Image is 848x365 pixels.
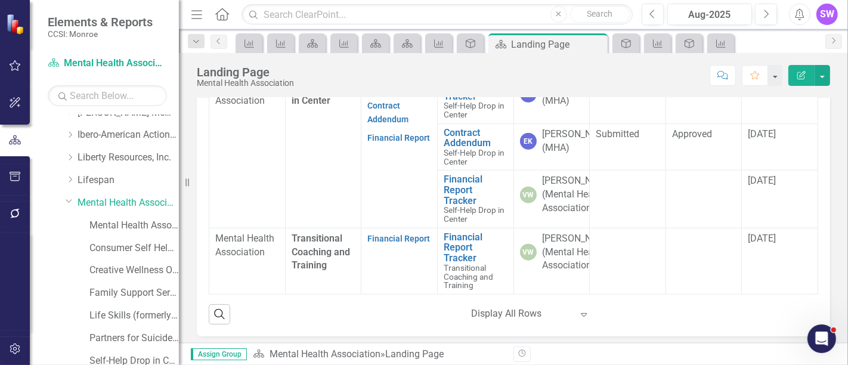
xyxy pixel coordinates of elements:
td: Double-Click to Edit Right Click for Context Menu [437,228,513,294]
a: Contract Addendum [444,128,507,149]
td: Double-Click to Edit [513,171,590,228]
td: Double-Click to Edit [590,123,666,171]
td: Double-Click to Edit [361,76,438,228]
td: Double-Click to Edit Right Click for Context Menu [437,76,513,123]
td: Double-Click to Edit [513,228,590,294]
a: Mental Health Association (MCOMH Internal) [89,219,179,233]
td: Double-Click to Edit [742,123,818,171]
a: Consumer Self Help/Family & [MEDICAL_DATA] Services [89,242,179,255]
div: Mental Health Association [197,79,294,88]
div: VW [520,187,537,203]
td: Double-Click to Edit [209,76,286,228]
small: CCSI: Monroe [48,29,153,39]
div: » [253,348,505,361]
div: VW [520,244,537,261]
div: [PERSON_NAME] (MHA) [543,128,614,155]
span: Self-Help Drop in Center [444,101,505,119]
td: Double-Click to Edit Right Click for Context Menu [437,123,513,171]
a: Financial Report Tracker [444,232,507,264]
a: Financial Report Tracker [444,174,507,206]
span: Self-Help Drop in Center [292,81,355,106]
td: Double-Click to Edit [666,171,742,228]
p: Mental Health Association [215,232,279,259]
input: Search ClearPoint... [242,4,633,25]
span: Approved [672,128,712,140]
td: Double-Click to Edit [590,76,666,123]
span: Self-Help Drop in Center [444,205,505,224]
td: Double-Click to Edit [513,123,590,171]
div: Landing Page [197,66,294,79]
a: Life Skills (formerly New Directions) [89,309,179,323]
div: [PERSON_NAME] (Mental Health Association) [543,174,614,215]
td: Double-Click to Edit [361,228,438,294]
span: [DATE] [748,128,776,140]
td: Double-Click to Edit [209,228,286,294]
div: [PERSON_NAME] (Mental Health Association) [543,232,614,273]
div: Aug-2025 [671,8,748,22]
a: Family Support Services [89,286,179,300]
div: EK [520,133,537,150]
span: Submitted [596,128,639,140]
div: Landing Page [385,348,444,360]
td: Double-Click to Edit Right Click for Context Menu [437,171,513,228]
td: Double-Click to Edit [742,171,818,228]
td: Double-Click to Edit [666,76,742,123]
a: Financial Report [367,133,430,143]
a: Contract Addendum [367,101,408,124]
button: Aug-2025 [667,4,752,25]
span: [DATE] [748,175,776,186]
td: Double-Click to Edit [666,123,742,171]
span: Elements & Reports [48,15,153,29]
div: Landing Page [511,37,605,52]
span: Assign Group [191,348,247,360]
td: Double-Click to Edit [590,171,666,228]
td: Double-Click to Edit [590,228,666,294]
input: Search Below... [48,85,167,106]
a: Mental Health Association [48,57,167,70]
span: Transitional Coaching and Training [444,263,493,290]
span: Transitional Coaching and Training [292,233,350,271]
a: Liberty Resources, Inc. [78,151,179,165]
span: Search [587,9,612,18]
a: Ibero-American Action League, Inc. [78,128,179,142]
a: Mental Health Association [270,348,380,360]
button: SW [816,4,838,25]
iframe: Intercom live chat [807,324,836,353]
span: Self-Help Drop in Center [444,148,505,166]
button: Search [570,6,630,23]
img: ClearPoint Strategy [6,13,27,34]
a: Financial Report [367,234,430,243]
td: Double-Click to Edit [513,76,590,123]
td: Double-Click to Edit [666,228,742,294]
a: Mental Health Association [78,196,179,210]
span: [DATE] [748,233,776,244]
td: Double-Click to Edit [742,228,818,294]
a: Lifespan [78,174,179,187]
td: Double-Click to Edit [742,76,818,123]
a: Partners for Suicide Prevention [89,332,179,345]
a: Creative Wellness Opportunities [89,264,179,277]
